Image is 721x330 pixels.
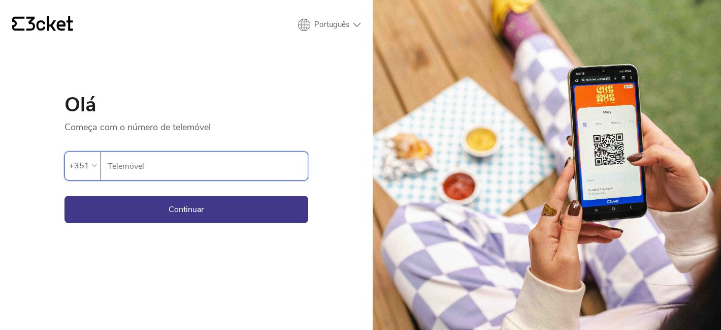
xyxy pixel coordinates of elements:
p: Começa com o número de telemóvel [64,115,308,133]
g: {' '} [12,17,24,31]
input: Telemóvel [107,152,308,180]
div: +351 [69,158,89,173]
a: {' '} [12,16,73,34]
label: Telemóvel [101,152,308,181]
button: Continuar [64,196,308,223]
h1: Olá [64,95,308,115]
